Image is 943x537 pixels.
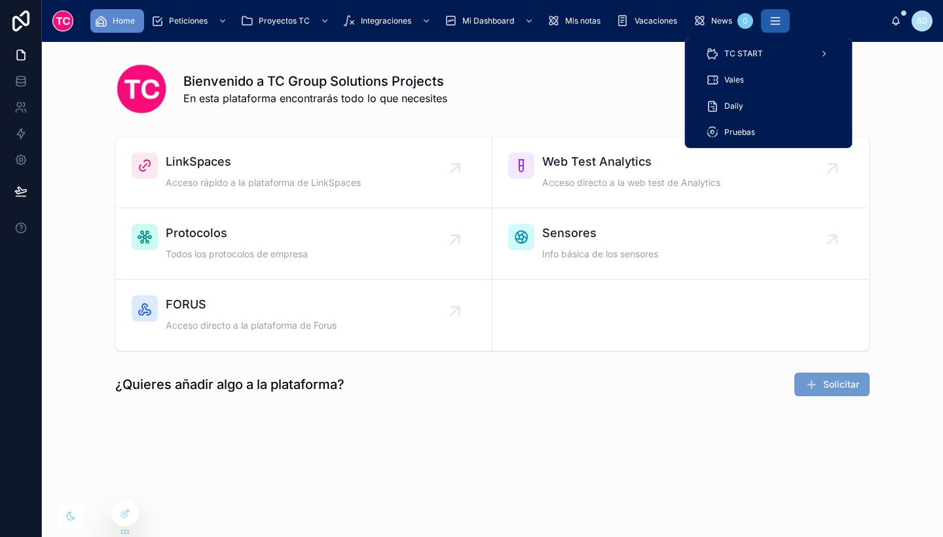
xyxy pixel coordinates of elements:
[698,68,840,92] a: Vales
[166,153,361,171] span: LinkSpaces
[183,72,447,90] h1: Bienvenido a TC Group Solutions Projects
[917,16,928,26] span: SD
[166,176,361,189] span: Acceso rápido a la plataforma de LinkSpaces
[166,224,308,242] span: Protocolos
[166,295,337,314] span: FORUS
[724,75,744,85] span: Vales
[542,153,720,171] span: Web Test Analytics
[462,16,514,26] span: Mi Dashboard
[84,7,891,35] div: scrollable content
[116,208,492,280] a: ProtocolosTodos los protocolos de empresa
[259,16,310,26] span: Proyectos TC
[724,48,763,59] span: TC START
[116,137,492,208] a: LinkSpacesAcceso rápido a la plataforma de LinkSpaces
[542,248,658,261] span: Info básica de los sensores
[147,9,234,33] a: Peticiones
[542,224,658,242] span: Sensores
[698,120,840,144] a: Pruebas
[113,16,135,26] span: Home
[698,94,840,118] a: Daily
[90,9,144,33] a: Home
[685,38,853,148] div: scrollable content
[440,9,540,33] a: Mi Dashboard
[543,9,610,33] a: Mis notas
[698,42,840,65] a: TC START
[689,9,757,33] a: News0
[52,10,73,31] img: App logo
[711,16,732,26] span: News
[542,176,720,189] span: Acceso directo a la web test de Analytics
[166,319,337,332] span: Acceso directo a la plataforma de Forus
[492,208,869,280] a: SensoresInfo básica de los sensores
[116,280,492,350] a: FORUSAcceso directo a la plataforma de Forus
[115,375,344,394] h1: ¿Quieres añadir algo a la plataforma?
[169,16,208,26] span: Peticiones
[236,9,336,33] a: Proyectos TC
[492,137,869,208] a: Web Test AnalyticsAcceso directo a la web test de Analytics
[635,16,677,26] span: Vacaciones
[737,13,753,29] div: 0
[724,127,755,138] span: Pruebas
[565,16,601,26] span: Mis notas
[823,378,859,391] span: Solicitar
[724,101,743,111] span: Daily
[361,16,411,26] span: Integraciones
[183,90,447,106] span: En esta plataforma encontrarás todo lo que necesites
[794,373,870,396] button: Solicitar
[339,9,437,33] a: Integraciones
[166,248,308,261] span: Todos los protocolos de empresa
[612,9,686,33] a: Vacaciones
